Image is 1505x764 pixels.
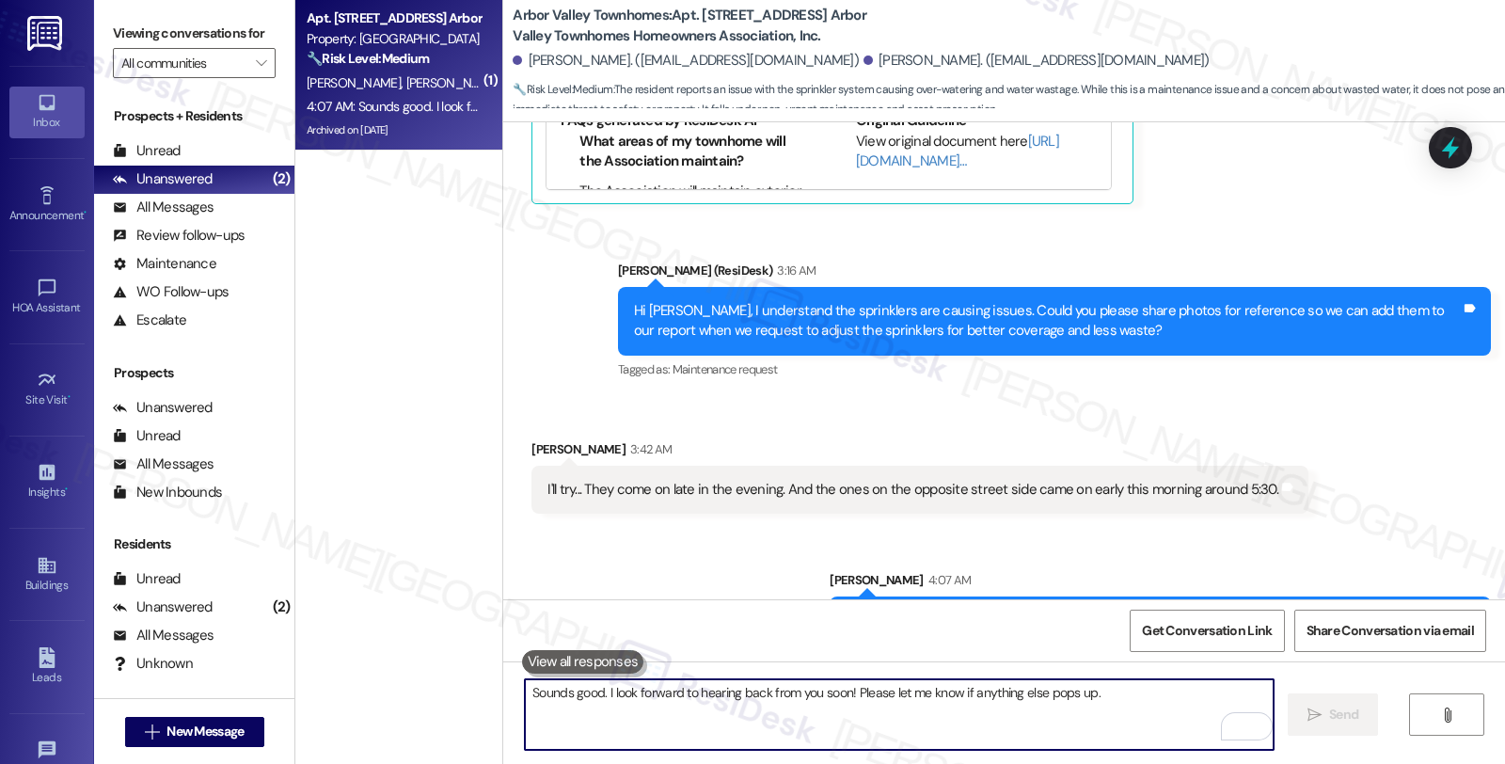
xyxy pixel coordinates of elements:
div: Unanswered [113,398,213,418]
div: Escalate [113,310,186,330]
a: Site Visit • [9,364,85,415]
span: • [65,483,68,496]
div: Prospects [94,363,294,383]
div: Archived on [DATE] [305,119,483,142]
a: Inbox [9,87,85,137]
span: • [84,206,87,219]
div: Property: [GEOGRAPHIC_DATA] [307,29,481,49]
div: (2) [268,593,295,622]
i:  [256,56,266,71]
span: Maintenance request [673,361,778,377]
div: Unanswered [113,597,213,617]
a: HOA Assistant [9,272,85,323]
img: ResiDesk Logo [27,16,66,51]
strong: 🔧 Risk Level: Medium [513,82,612,97]
div: Unread [113,569,181,589]
a: Insights • [9,456,85,507]
i:  [1307,708,1322,723]
div: Maintenance [113,254,216,274]
button: Share Conversation via email [1294,610,1486,652]
div: Unknown [113,654,193,674]
div: 4:07 AM [924,570,971,590]
a: Buildings [9,549,85,600]
div: 3:42 AM [626,439,672,459]
span: [PERSON_NAME] [406,74,500,91]
a: [URL][DOMAIN_NAME]… [856,132,1059,170]
span: Share Conversation via email [1307,621,1474,641]
div: [PERSON_NAME]. ([EMAIL_ADDRESS][DOMAIN_NAME]) [863,51,1210,71]
div: Prospects + Residents [94,106,294,126]
div: New Inbounds [113,483,222,502]
div: Unanswered [113,169,213,189]
button: New Message [125,717,264,747]
span: New Message [166,722,244,741]
div: WO Follow-ups [113,282,229,302]
div: 4:07 AM: Sounds good. I look forward to hearing back from you soon! Please let me know if anythin... [307,98,927,115]
div: Review follow-ups [113,226,245,246]
span: : The resident reports an issue with the sprinkler system causing over-watering and water wastage... [513,80,1505,120]
div: View original document here [856,132,1098,172]
div: Unread [113,141,181,161]
i:  [1440,708,1454,723]
div: All Messages [113,198,214,217]
div: [PERSON_NAME] [531,439,1308,466]
div: Tagged as: [618,356,1491,383]
div: All Messages [113,626,214,645]
div: [PERSON_NAME] (ResiDesk) [618,261,1491,287]
div: Unread [113,426,181,446]
div: (2) [268,165,295,194]
div: Hi [PERSON_NAME], I understand the sprinklers are causing issues. Could you please share photos f... [634,301,1461,342]
label: Viewing conversations for [113,19,276,48]
div: All Messages [113,454,214,474]
li: The Association will maintain exterior landscaping (except owner-installed), fire sprinkler syste... [579,182,802,323]
div: I'll try... They come on late in the evening. And the ones on the opposite street side came on ea... [547,480,1278,500]
li: What areas of my townhome will the Association maintain? [579,132,802,172]
span: • [68,390,71,404]
textarea: To enrich screen reader interactions, please activate Accessibility in Grammarly extension settings [525,679,1274,750]
span: [PERSON_NAME] [307,74,406,91]
button: Get Conversation Link [1130,610,1284,652]
input: All communities [121,48,246,78]
b: Arbor Valley Townhomes: Apt. [STREET_ADDRESS] Arbor Valley Townhomes Homeowners Association, Inc. [513,6,889,46]
button: Send [1288,693,1379,736]
div: Residents [94,534,294,554]
div: 3:16 AM [772,261,816,280]
strong: 🔧 Risk Level: Medium [307,50,429,67]
div: [PERSON_NAME] [830,570,1491,597]
span: Send [1329,705,1358,724]
span: Get Conversation Link [1142,621,1272,641]
div: Apt. [STREET_ADDRESS] Arbor Valley Townhomes Homeowners Association, Inc. [307,8,481,28]
div: [PERSON_NAME]. ([EMAIL_ADDRESS][DOMAIN_NAME]) [513,51,859,71]
a: Leads [9,642,85,692]
i:  [145,724,159,740]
